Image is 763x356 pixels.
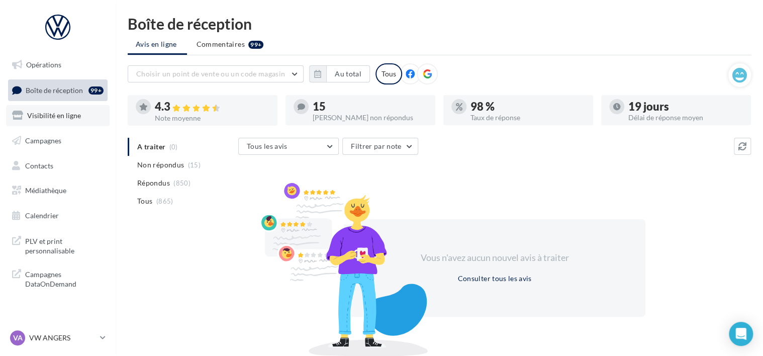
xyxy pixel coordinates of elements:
[313,114,427,121] div: [PERSON_NAME] non répondus
[729,322,753,346] div: Open Intercom Messenger
[342,138,418,155] button: Filtrer par note
[88,86,104,95] div: 99+
[408,251,581,264] div: Vous n'avez aucun nouvel avis à traiter
[628,101,743,112] div: 19 jours
[6,155,110,176] a: Contacts
[128,65,304,82] button: Choisir un point de vente ou un code magasin
[6,230,110,260] a: PLV et print personnalisable
[6,130,110,151] a: Campagnes
[25,211,59,220] span: Calendrier
[247,142,288,150] span: Tous les avis
[128,16,751,31] div: Boîte de réception
[248,41,263,49] div: 99+
[453,273,535,285] button: Consulter tous les avis
[25,161,53,169] span: Contacts
[470,114,585,121] div: Taux de réponse
[27,111,81,120] span: Visibilité en ligne
[155,115,269,122] div: Note moyenne
[197,39,245,49] span: Commentaires
[137,196,152,206] span: Tous
[8,328,108,347] a: VA VW ANGERS
[136,69,285,78] span: Choisir un point de vente ou un code magasin
[238,138,339,155] button: Tous les avis
[155,101,269,113] div: 4.3
[188,161,201,169] span: (15)
[156,197,173,205] span: (865)
[313,101,427,112] div: 15
[326,65,370,82] button: Au total
[375,63,402,84] div: Tous
[628,114,743,121] div: Délai de réponse moyen
[25,268,104,289] span: Campagnes DataOnDemand
[13,333,23,343] span: VA
[6,180,110,201] a: Médiathèque
[6,205,110,226] a: Calendrier
[137,178,170,188] span: Répondus
[470,101,585,112] div: 98 %
[25,186,66,195] span: Médiathèque
[25,136,61,145] span: Campagnes
[309,65,370,82] button: Au total
[29,333,96,343] p: VW ANGERS
[25,234,104,256] span: PLV et print personnalisable
[6,79,110,101] a: Boîte de réception99+
[26,85,83,94] span: Boîte de réception
[137,160,184,170] span: Non répondus
[6,54,110,75] a: Opérations
[6,263,110,293] a: Campagnes DataOnDemand
[6,105,110,126] a: Visibilité en ligne
[173,179,190,187] span: (850)
[26,60,61,69] span: Opérations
